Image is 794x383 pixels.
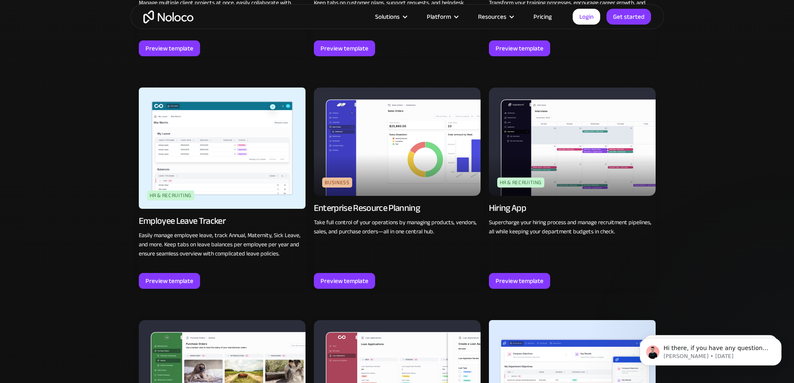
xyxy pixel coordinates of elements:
[143,10,193,23] a: home
[478,11,506,22] div: Resources
[496,43,544,54] div: Preview template
[427,11,451,22] div: Platform
[416,11,468,22] div: Platform
[139,215,225,227] div: Employee Leave Tracker
[145,43,193,54] div: Preview template
[139,88,306,289] a: HR & RecruitingEmployee Leave TrackerEasily manage employee leave, track Annual, Maternity, Sick ...
[489,202,526,214] div: Hiring App
[147,190,195,200] div: HR & Recruiting
[468,11,523,22] div: Resources
[489,88,656,289] a: HR & RecruitingHiring AppSupercharge your hiring process and manage recruitment pipelines, all wh...
[321,43,368,54] div: Preview template
[606,9,651,25] a: Get started
[314,202,420,214] div: Enterprise Resource Planning
[145,275,193,286] div: Preview template
[489,218,656,236] p: Supercharge your hiring process and manage recruitment pipelines, all while keeping your departme...
[573,9,600,25] a: Login
[523,11,562,22] a: Pricing
[322,178,352,188] div: Business
[496,275,544,286] div: Preview template
[321,275,368,286] div: Preview template
[497,178,545,188] div: HR & Recruiting
[365,11,416,22] div: Solutions
[314,218,481,236] p: Take full control of your operations by managing products, vendors, sales, and purchase orders—al...
[314,88,481,289] a: BusinessEnterprise Resource PlanningTake full control of your operations by managing products, ve...
[375,11,400,22] div: Solutions
[627,320,794,379] iframe: Intercom notifications message
[139,231,306,258] p: Easily manage employee leave, track Annual, Maternity, Sick Leave, and more. Keep tabs on leave b...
